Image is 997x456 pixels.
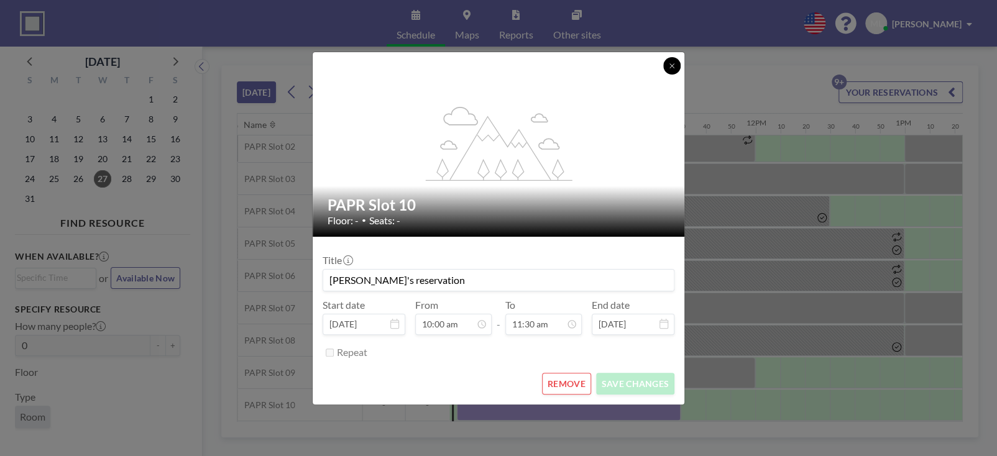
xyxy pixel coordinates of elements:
[328,196,671,214] h2: PAPR Slot 10
[505,299,515,311] label: To
[323,299,365,311] label: Start date
[337,346,367,358] label: Repeat
[596,373,674,394] button: SAVE CHANGES
[323,270,674,291] input: (No title)
[369,214,400,227] span: Seats: -
[426,106,572,180] g: flex-grow: 1.2;
[328,214,359,227] span: Floor: -
[323,254,352,267] label: Title
[592,299,630,311] label: End date
[497,303,500,331] span: -
[542,373,591,394] button: REMOVE
[362,216,366,225] span: •
[415,299,438,311] label: From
